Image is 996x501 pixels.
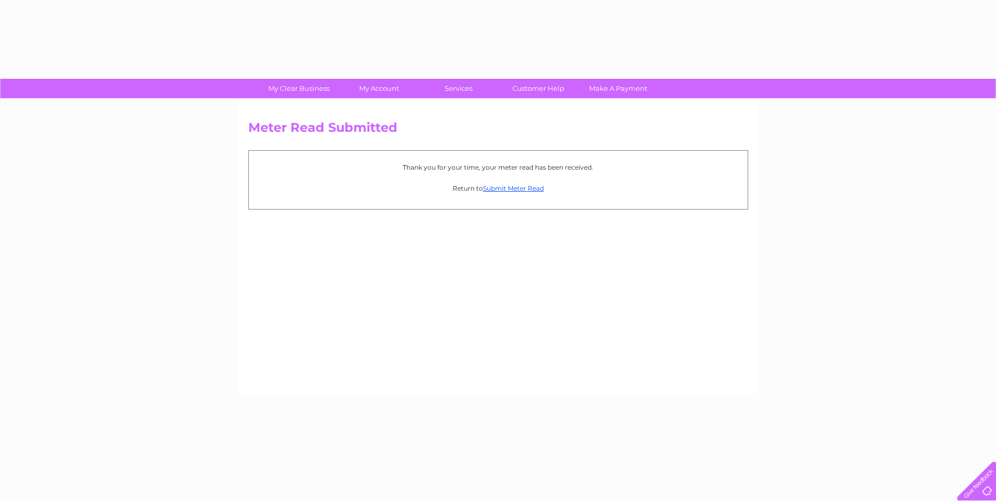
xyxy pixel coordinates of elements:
[256,79,342,98] a: My Clear Business
[575,79,662,98] a: Make A Payment
[483,184,544,192] a: Submit Meter Read
[248,120,748,140] h2: Meter Read Submitted
[254,183,742,193] p: Return to
[254,162,742,172] p: Thank you for your time, your meter read has been received.
[336,79,422,98] a: My Account
[415,79,502,98] a: Services
[495,79,582,98] a: Customer Help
